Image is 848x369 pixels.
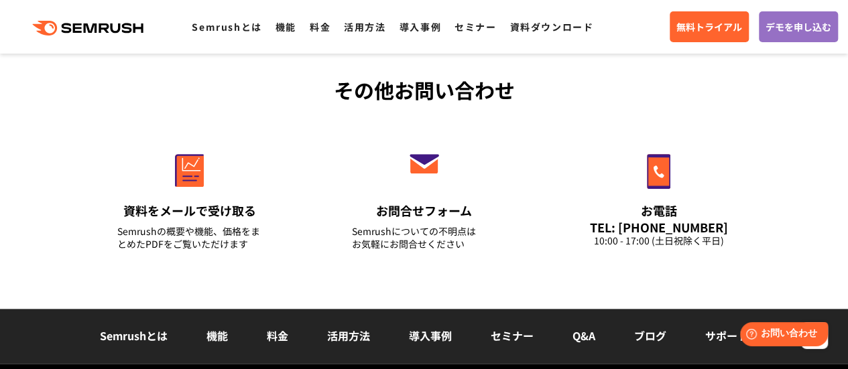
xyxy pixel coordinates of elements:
span: デモを申し込む [766,19,831,34]
a: 料金 [267,327,288,344]
a: 導入事例 [409,327,452,344]
div: TEL: [PHONE_NUMBER] [587,220,731,234]
a: デモを申し込む [759,11,838,42]
a: 無料トライアル [670,11,749,42]
a: 料金 [310,20,330,33]
a: セミナー [491,327,534,344]
a: 機能 [206,327,228,344]
a: 資料をメールで受け取る Semrushの概要や機能、価格をまとめたPDFをご覧いただけます [89,125,290,267]
a: ブログ [634,327,666,344]
div: 10:00 - 17:00 (土日祝除く平日) [587,234,731,247]
a: 活用方法 [344,20,385,33]
div: お電話 [587,202,731,219]
div: 資料をメールで受け取る [117,202,262,219]
div: お問合せフォーム [352,202,497,219]
a: 資料ダウンロード [509,20,593,33]
iframe: Help widget launcher [729,317,833,354]
span: 無料トライアル [676,19,742,34]
a: Semrushとは [192,20,261,33]
div: Semrushについての不明点は お気軽にお問合せください [352,225,497,250]
div: その他お問い合わせ [72,75,776,105]
a: Semrushとは [100,327,168,344]
a: 活用方法 [327,327,370,344]
a: 機能 [276,20,296,33]
a: お問合せフォーム Semrushについての不明点はお気軽にお問合せください [324,125,525,267]
a: 導入事例 [400,20,441,33]
a: サポート [705,327,748,344]
div: Semrushの概要や機能、価格をまとめたPDFをご覧いただけます [117,225,262,250]
a: セミナー [455,20,496,33]
a: Q&A [572,327,595,344]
